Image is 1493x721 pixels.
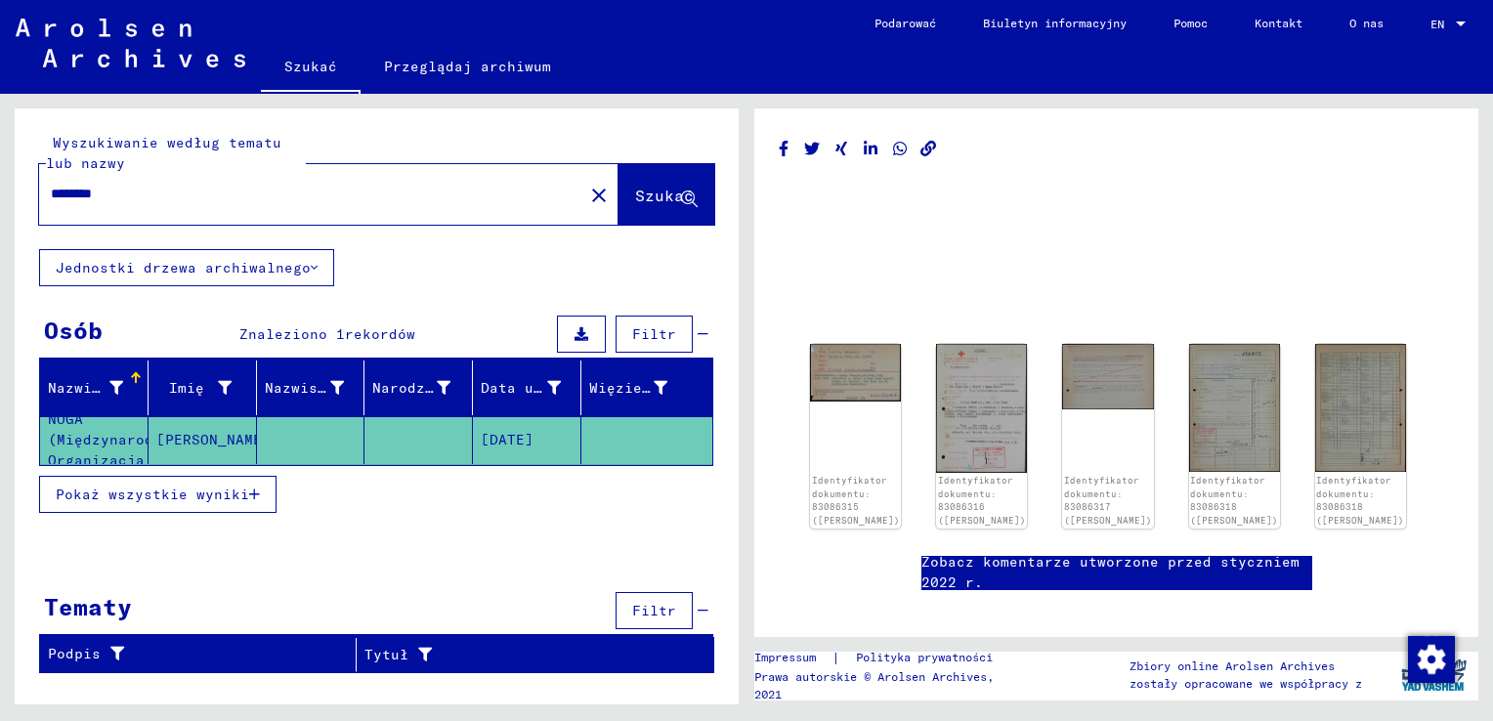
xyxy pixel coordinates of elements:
[754,668,1025,703] p: Prawa autorskie © Arolsen Archives, 2021
[40,360,149,415] mat-header-cell: Nachname
[579,175,619,214] button: Jasny
[473,416,581,464] mat-cell: [DATE]
[473,360,581,415] mat-header-cell: Geburtsdatum
[1190,475,1278,526] a: Identyfikator dokumentu: 83086318 ([PERSON_NAME])
[364,360,473,415] mat-header-cell: Geburt‏
[619,164,714,225] button: Szukać
[840,648,1016,668] a: Polityka prywatności
[156,372,256,403] div: Imię
[1397,651,1471,700] img: yv_logo.png
[1130,675,1362,693] p: zostały opracowane we współpracy z
[587,184,611,207] mat-icon: close
[589,372,692,403] div: Więzień #
[481,372,585,403] div: Data urodzenia
[1430,18,1452,31] span: EN
[481,379,604,397] font: Data urodzenia
[1408,636,1455,683] img: Zmienianie zgody
[1315,344,1406,472] img: 002.jpg
[921,552,1312,593] a: Zobacz komentarze utworzone przed styczniem 2022 r.
[1064,475,1152,526] a: Identyfikator dokumentu: 83086317 ([PERSON_NAME])
[239,325,345,343] span: Znaleziono 1
[918,137,939,161] button: Kopiuj link
[39,249,334,286] button: Jednostki drzewa archiwalnego
[257,360,365,415] mat-header-cell: Geburtsname
[48,372,148,403] div: Nazwisko
[635,186,694,205] span: Szukać
[632,325,676,343] span: Filtr
[802,137,823,161] button: Udostępnij na Twitterze
[1189,344,1280,472] img: 001.jpg
[1407,635,1454,682] div: Zmienianie zgody
[345,325,415,343] span: rekordów
[364,639,695,670] div: Tytuł
[812,475,900,526] a: Identyfikator dokumentu: 83086315 ([PERSON_NAME])
[372,372,475,403] div: Narodziny
[890,137,911,161] button: Udostępnij na WhatsApp
[581,360,712,415] mat-header-cell: Prisoner #
[48,379,118,397] font: Nazwisko
[40,416,149,464] mat-cell: NOGA (Międzynarodowa Organizacja T
[265,379,432,397] font: Nazwisko panieńskie
[832,137,852,161] button: Udostępnij na Xing
[56,259,311,276] font: Jednostki drzewa archiwalnego
[44,313,103,348] div: Osób
[861,137,881,161] button: Udostępnij na LinkedIn
[774,137,794,161] button: Udostępnij na Facebooku
[589,379,668,397] font: Więzień #
[56,486,249,503] span: Pokaż wszystkie wyniki
[364,645,408,665] font: Tytuł
[632,602,676,619] span: Filtr
[616,592,693,629] button: Filtr
[616,316,693,353] button: Filtr
[149,416,257,464] mat-cell: [PERSON_NAME]
[261,43,361,94] a: Szukać
[832,648,840,668] font: |
[169,379,204,397] font: Imię
[936,344,1027,473] img: 001.jpg
[46,134,281,172] mat-label: Wyszukiwanie według tematu lub nazwy
[149,360,257,415] mat-header-cell: Vorname
[48,644,101,664] font: Podpis
[810,344,901,402] img: 001.jpg
[938,475,1026,526] a: Identyfikator dokumentu: 83086316 ([PERSON_NAME])
[265,372,369,403] div: Nazwisko panieńskie
[1062,344,1153,409] img: 001.jpg
[372,379,451,397] font: Narodziny
[16,19,245,67] img: Arolsen_neg.svg
[361,43,575,90] a: Przeglądaj archiwum
[44,589,132,624] div: Tematy
[48,639,361,670] div: Podpis
[39,476,277,513] button: Pokaż wszystkie wyniki
[754,648,832,668] a: Impressum
[1316,475,1404,526] a: Identyfikator dokumentu: 83086318 ([PERSON_NAME])
[1130,657,1362,675] p: Zbiory online Arolsen Archives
